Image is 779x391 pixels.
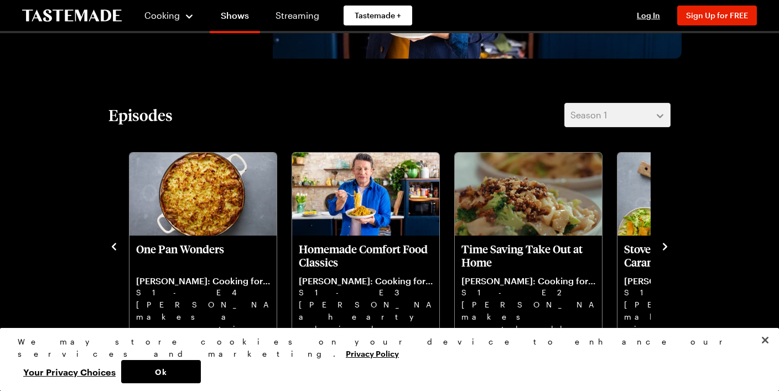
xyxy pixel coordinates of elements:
[299,299,433,334] p: [PERSON_NAME] a hearty chicken pie, super-satisfying mushroom risotto and a no-cook cake.
[624,242,758,334] a: Stove Top Pizza with Caramelized Onions and Peppers
[292,153,439,341] div: Homemade Comfort Food Classics
[299,242,433,269] p: Homemade Comfort Food Classics
[461,275,595,286] p: [PERSON_NAME]: Cooking for Less
[22,9,122,22] a: To Tastemade Home Page
[455,153,602,341] div: Time Saving Take Out at Home
[136,299,270,334] p: [PERSON_NAME] makes a scrumptious fish pie, creamy cauliflower cheese spaghetti and minestrone soup.
[299,275,433,286] p: [PERSON_NAME]: Cooking for Less
[624,242,758,269] p: Stove Top Pizza with Caramelized Onions and Peppers
[454,149,616,342] div: 6 / 7
[659,239,671,252] button: navigate to next item
[18,360,121,383] button: Your Privacy Choices
[624,275,758,286] p: [PERSON_NAME]: Cooking for Less
[346,348,399,358] a: More information about your privacy, opens in a new tab
[299,242,433,334] a: Homemade Comfort Food Classics
[144,2,194,29] button: Cooking
[461,242,595,334] a: Time Saving Take Out at Home
[291,149,454,342] div: 5 / 7
[570,108,607,122] span: Season 1
[616,149,779,342] div: 7 / 7
[144,10,180,20] span: Cooking
[617,153,765,236] img: Stove Top Pizza with Caramelized Onions and Peppers
[461,242,595,269] p: Time Saving Take Out at Home
[299,286,433,299] p: S1 - E3
[461,299,595,334] p: [PERSON_NAME] makes meatball kebabs, crispy pork noodles, and a humble [PERSON_NAME] crumble from...
[136,275,270,286] p: [PERSON_NAME]: Cooking for Less
[210,2,260,33] a: Shows
[355,10,401,21] span: Tastemade +
[753,328,777,352] button: Close
[129,153,277,236] img: One Pan Wonders
[128,149,291,342] div: 4 / 7
[626,10,671,21] button: Log In
[292,153,439,236] img: Homemade Comfort Food Classics
[18,336,752,360] div: We may store cookies on your device to enhance our services and marketing.
[344,6,412,25] a: Tastemade +
[686,11,748,20] span: Sign Up for FREE
[461,286,595,299] p: S1 - E2
[624,286,758,299] p: S1 - E1
[624,299,758,334] p: [PERSON_NAME] makes a pizza with no oven and turns the humble pancake into an oozy showstopper.
[121,360,201,383] button: Ok
[136,286,270,299] p: S1 - E4
[108,105,173,125] h2: Episodes
[129,153,277,341] div: One Pan Wonders
[564,103,671,127] button: Season 1
[108,239,120,252] button: navigate to previous item
[18,336,752,383] div: Privacy
[677,6,757,25] button: Sign Up for FREE
[455,153,602,236] img: Time Saving Take Out at Home
[617,153,765,341] div: Stove Top Pizza with Caramelized Onions and Peppers
[136,242,270,334] a: One Pan Wonders
[136,242,270,269] p: One Pan Wonders
[637,11,660,20] span: Log In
